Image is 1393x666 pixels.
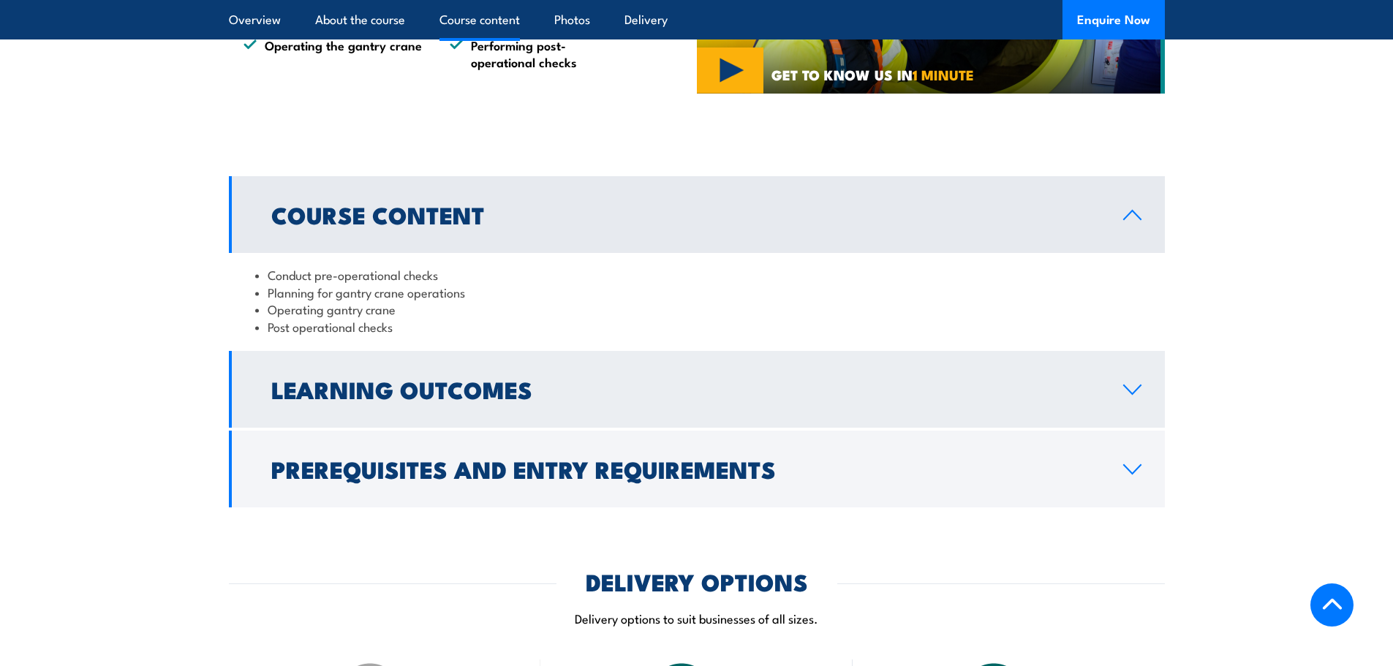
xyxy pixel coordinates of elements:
p: Delivery options to suit businesses of all sizes. [229,610,1165,627]
strong: 1 MINUTE [913,64,974,85]
li: Post operational checks [255,318,1139,335]
a: Prerequisites and Entry Requirements [229,431,1165,507]
li: Conduct pre-operational checks [255,266,1139,283]
h2: Course Content [271,204,1100,224]
h2: Learning Outcomes [271,379,1100,399]
a: Learning Outcomes [229,351,1165,428]
h2: DELIVERY OPTIONS [586,571,808,591]
a: Course Content [229,176,1165,253]
h2: Prerequisites and Entry Requirements [271,458,1100,479]
li: Performing post-operational checks [450,37,630,71]
span: GET TO KNOW US IN [771,68,974,81]
li: Operating gantry crane [255,300,1139,317]
li: Operating the gantry crane [244,37,423,71]
li: Planning for gantry crane operations [255,284,1139,300]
